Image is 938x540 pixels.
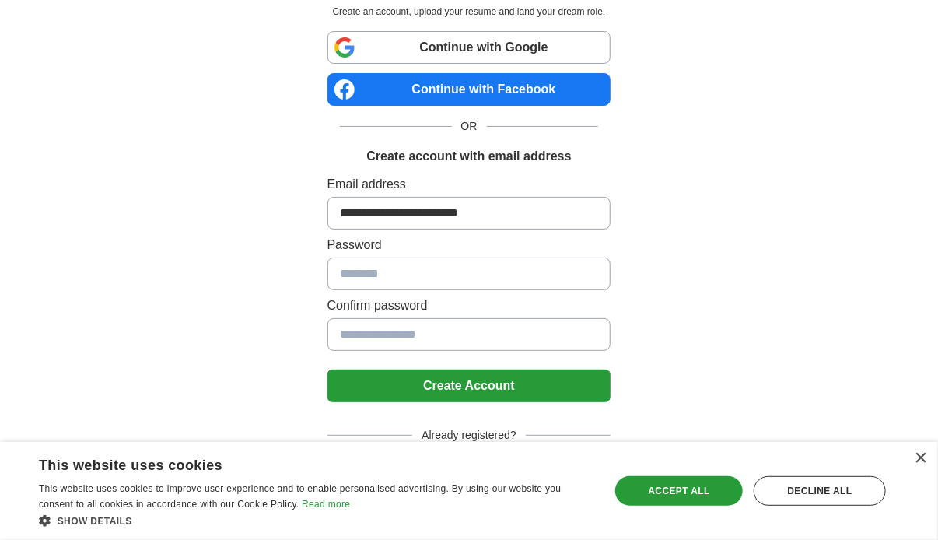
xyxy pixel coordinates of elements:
label: Confirm password [327,296,611,315]
span: This website uses cookies to improve user experience and to enable personalised advertising. By u... [39,483,561,510]
div: Accept all [615,476,743,506]
a: Continue with Google [327,31,611,64]
div: This website uses cookies [39,451,554,475]
a: Continue with Facebook [327,73,611,106]
span: Show details [58,516,132,527]
h1: Create account with email address [366,147,571,166]
label: Password [327,236,611,254]
span: OR [452,118,487,135]
label: Email address [327,175,611,194]
p: Create an account, upload your resume and land your dream role. [331,5,608,19]
div: Show details [39,513,593,528]
div: Close [915,453,926,465]
a: Read more, opens a new window [302,499,350,510]
span: Already registered? [412,427,525,444]
button: Create Account [327,370,611,402]
div: Decline all [754,476,886,506]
